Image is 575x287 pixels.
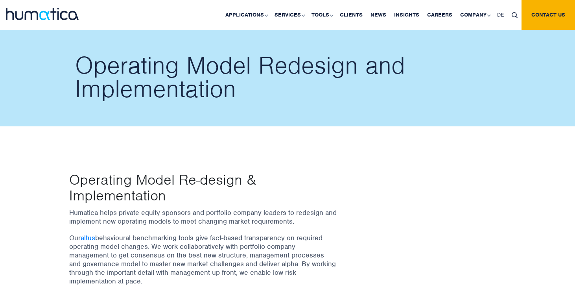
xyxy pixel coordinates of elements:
h2: Operating Model Redesign and Implementation [75,54,512,101]
a: altus [81,233,95,242]
p: Operating Model Re-design & Implementation [69,172,306,203]
p: Humatica helps private equity sponsors and portfolio company leaders to redesign and implement ne... [69,208,337,226]
p: Our behavioural benchmarking tools give fact-based transparency on required operating model chang... [69,233,337,285]
img: logo [6,8,79,20]
img: search_icon [512,12,518,18]
span: DE [497,11,504,18]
